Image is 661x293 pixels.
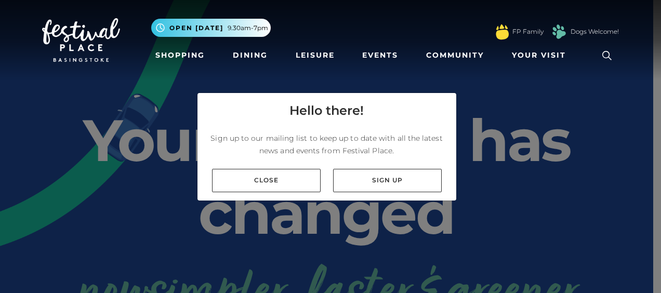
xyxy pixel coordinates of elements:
[151,19,271,37] button: Open [DATE] 9.30am-7pm
[169,23,223,33] span: Open [DATE]
[508,46,575,65] a: Your Visit
[571,27,619,36] a: Dogs Welcome!
[333,169,442,192] a: Sign up
[206,132,448,157] p: Sign up to our mailing list to keep up to date with all the latest news and events from Festival ...
[151,46,209,65] a: Shopping
[292,46,339,65] a: Leisure
[358,46,402,65] a: Events
[512,50,566,61] span: Your Visit
[228,23,268,33] span: 9.30am-7pm
[42,18,120,62] img: Festival Place Logo
[422,46,488,65] a: Community
[212,169,321,192] a: Close
[512,27,544,36] a: FP Family
[229,46,272,65] a: Dining
[289,101,364,120] h4: Hello there!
